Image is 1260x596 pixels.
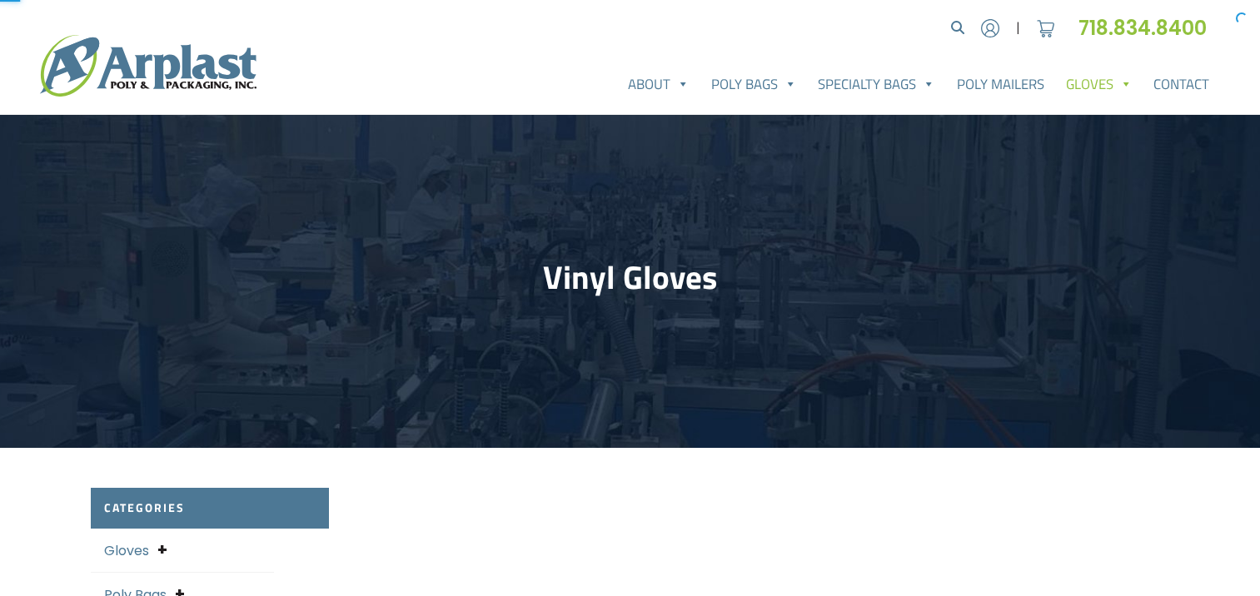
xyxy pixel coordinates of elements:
a: Contact [1143,67,1220,101]
a: About [617,67,700,101]
a: Poly Bags [700,67,808,101]
a: Poly Mailers [946,67,1055,101]
span: | [1016,18,1020,38]
a: Gloves [1055,67,1143,101]
a: 718.834.8400 [1078,14,1220,42]
a: Gloves [104,541,149,560]
h1: Vinyl Gloves [91,258,1170,297]
a: Specialty Bags [808,67,947,101]
img: logo [40,35,256,97]
h2: Categories [91,488,329,529]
